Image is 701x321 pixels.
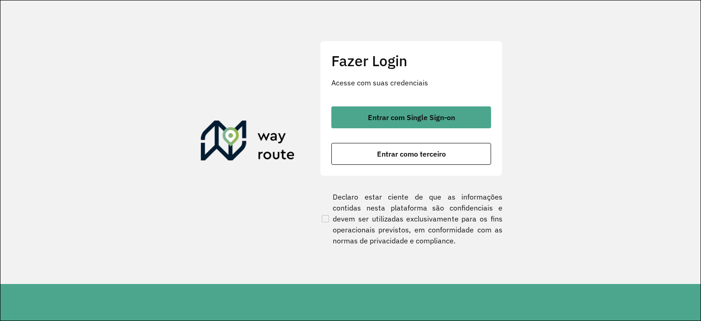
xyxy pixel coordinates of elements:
label: Declaro estar ciente de que as informações contidas nesta plataforma são confidenciais e devem se... [320,191,502,246]
span: Entrar como terceiro [377,150,446,158]
h2: Fazer Login [331,52,491,69]
span: Entrar com Single Sign-on [368,114,455,121]
p: Acesse com suas credenciais [331,77,491,88]
button: button [331,106,491,128]
button: button [331,143,491,165]
img: Roteirizador AmbevTech [201,121,295,164]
